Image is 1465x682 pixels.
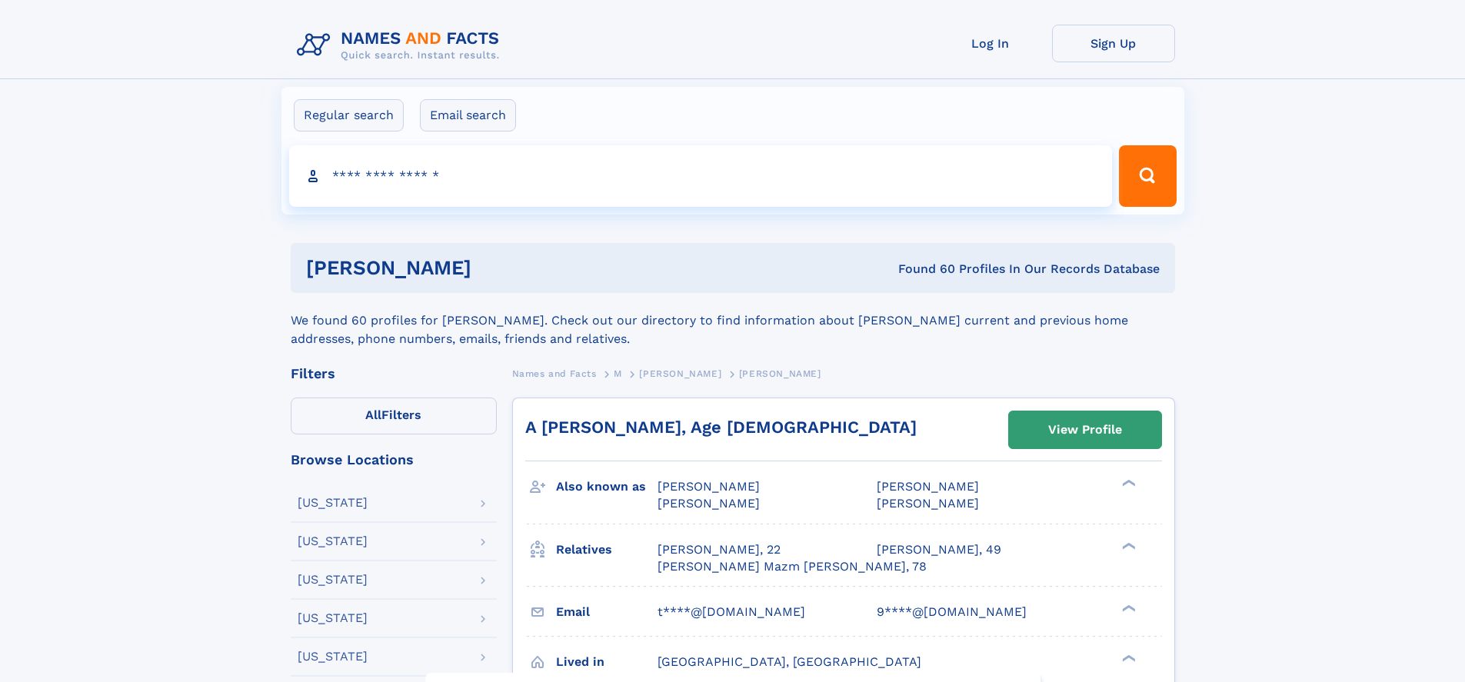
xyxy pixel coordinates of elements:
[1119,145,1176,207] button: Search Button
[1118,478,1137,488] div: ❯
[1052,25,1175,62] a: Sign Up
[614,364,622,383] a: M
[658,654,921,669] span: [GEOGRAPHIC_DATA], [GEOGRAPHIC_DATA]
[291,293,1175,348] div: We found 60 profiles for [PERSON_NAME]. Check out our directory to find information about [PERSON...
[298,650,368,663] div: [US_STATE]
[658,496,760,511] span: [PERSON_NAME]
[289,145,1113,207] input: search input
[525,418,917,437] a: A [PERSON_NAME], Age [DEMOGRAPHIC_DATA]
[614,368,622,379] span: M
[658,479,760,494] span: [PERSON_NAME]
[291,367,497,381] div: Filters
[365,408,381,422] span: All
[1118,653,1137,663] div: ❯
[291,453,497,467] div: Browse Locations
[639,364,721,383] a: [PERSON_NAME]
[298,574,368,586] div: [US_STATE]
[420,99,516,131] label: Email search
[1118,541,1137,551] div: ❯
[556,537,658,563] h3: Relatives
[877,496,979,511] span: [PERSON_NAME]
[877,541,1001,558] a: [PERSON_NAME], 49
[556,474,658,500] h3: Also known as
[556,599,658,625] h3: Email
[298,612,368,624] div: [US_STATE]
[556,649,658,675] h3: Lived in
[306,258,685,278] h1: [PERSON_NAME]
[929,25,1052,62] a: Log In
[639,368,721,379] span: [PERSON_NAME]
[684,261,1160,278] div: Found 60 Profiles In Our Records Database
[1118,603,1137,613] div: ❯
[739,368,821,379] span: [PERSON_NAME]
[658,558,927,575] a: [PERSON_NAME] Mazm [PERSON_NAME], 78
[1009,411,1161,448] a: View Profile
[294,99,404,131] label: Regular search
[1048,412,1122,447] div: View Profile
[291,25,512,66] img: Logo Names and Facts
[298,497,368,509] div: [US_STATE]
[512,364,597,383] a: Names and Facts
[291,398,497,434] label: Filters
[298,535,368,547] div: [US_STATE]
[658,541,781,558] a: [PERSON_NAME], 22
[877,479,979,494] span: [PERSON_NAME]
